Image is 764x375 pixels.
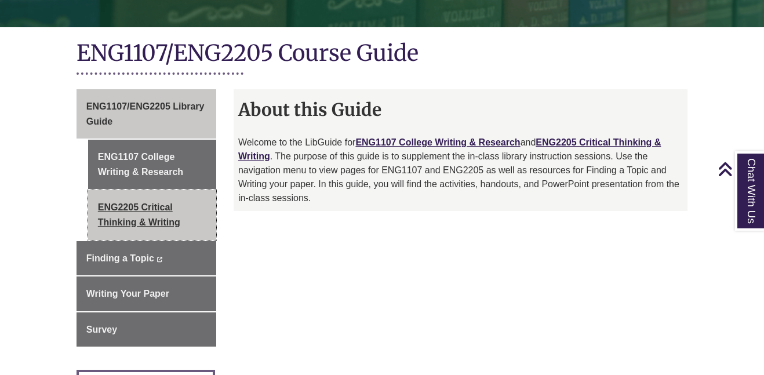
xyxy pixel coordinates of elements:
a: ENG1107/ENG2205 Library Guide [77,89,216,139]
div: Guide Page Menu [77,89,216,347]
span: Writing Your Paper [86,289,169,298]
a: Finding a Topic [77,241,216,276]
a: Writing Your Paper [77,276,216,311]
a: ENG1107 College Writing & Research [88,140,216,189]
a: ENG1107 College Writing & Research [355,137,520,147]
h1: ENG1107/ENG2205 Course Guide [77,39,687,70]
p: Welcome to the LibGuide for and . The purpose of this guide is to supplement the in-class library... [238,136,683,205]
a: Survey [77,312,216,347]
span: Finding a Topic [86,253,154,263]
span: ENG1107/ENG2205 Library Guide [86,101,205,126]
i: This link opens in a new window [157,257,163,262]
a: Back to Top [718,161,761,177]
a: ENG2205 Critical Thinking & Writing [88,190,216,239]
h2: About this Guide [234,95,687,124]
span: Survey [86,325,117,334]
